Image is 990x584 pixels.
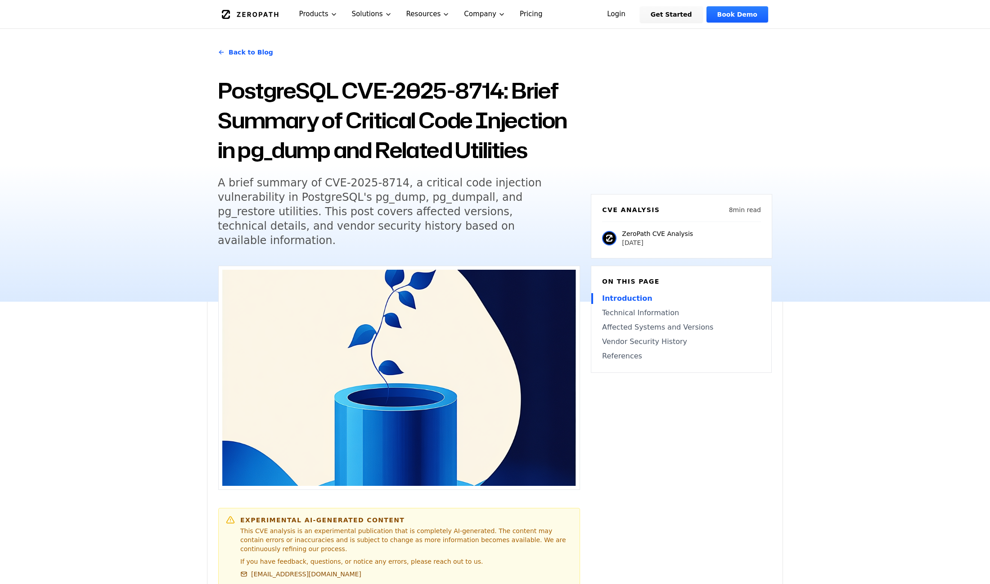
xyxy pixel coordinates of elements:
a: References [602,351,760,362]
p: ZeroPath CVE Analysis [622,229,693,238]
img: PostgreSQL CVE-2025-8714: Brief Summary of Critical Code Injection in pg_dump and Related Utilities [222,270,576,486]
h5: A brief summary of CVE-2025-8714, a critical code injection vulnerability in PostgreSQL's pg_dump... [218,176,563,248]
p: If you have feedback, questions, or notice any errors, please reach out to us. [240,557,572,566]
p: This CVE analysis is an experimental publication that is completely AI-generated. The content may... [240,526,572,553]
p: 8 min read [729,205,761,214]
h6: On this page [602,277,760,286]
a: Affected Systems and Versions [602,322,760,333]
a: Get Started [640,6,703,23]
a: [EMAIL_ADDRESS][DOMAIN_NAME] [240,570,361,579]
img: ZeroPath CVE Analysis [602,231,616,245]
a: Back to Blog [218,40,273,65]
a: Vendor Security History [602,336,760,347]
a: Introduction [602,293,760,304]
a: Technical Information [602,308,760,318]
h1: PostgreSQL CVE-2025-8714: Brief Summary of Critical Code Injection in pg_dump and Related Utilities [218,76,580,165]
p: [DATE] [622,238,693,247]
h6: Experimental AI-Generated Content [240,516,572,525]
a: Book Demo [706,6,768,23]
a: Login [596,6,636,23]
h6: CVE Analysis [602,205,660,214]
